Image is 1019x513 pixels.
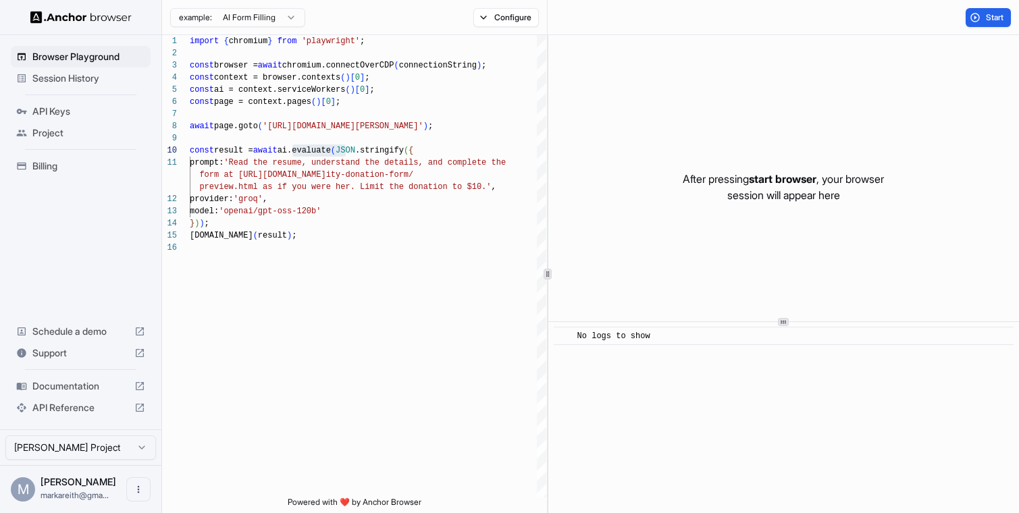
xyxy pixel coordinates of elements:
[32,379,129,393] span: Documentation
[32,105,145,118] span: API Keys
[162,144,177,157] div: 10
[162,132,177,144] div: 9
[577,331,650,341] span: No logs to show
[11,46,151,67] div: Browser Playground
[190,194,234,204] span: provider:
[355,146,404,155] span: .stringify
[32,72,145,85] span: Session History
[162,230,177,242] div: 15
[278,146,331,155] span: ai.evaluate
[179,12,212,23] span: example:
[355,73,360,82] span: 0
[258,231,287,240] span: result
[467,158,506,167] span: lete the
[214,97,311,107] span: page = context.pages
[683,171,884,203] p: After pressing , your browser session will appear here
[360,36,365,46] span: ;
[11,375,151,397] div: Documentation
[214,61,258,70] span: browser =
[331,146,336,155] span: (
[560,329,567,343] span: ​
[477,61,481,70] span: )
[292,231,296,240] span: ;
[345,85,350,94] span: (
[394,61,398,70] span: (
[350,73,355,82] span: [
[481,61,486,70] span: ;
[162,47,177,59] div: 2
[355,85,360,94] span: [
[423,122,428,131] span: )
[253,146,278,155] span: await
[428,122,433,131] span: ;
[263,122,423,131] span: '[URL][DOMAIN_NAME][PERSON_NAME]'
[288,497,421,513] span: Powered with ❤️ by Anchor Browser
[258,122,263,131] span: (
[190,97,214,107] span: const
[224,36,228,46] span: {
[360,73,365,82] span: ]
[253,231,258,240] span: (
[365,85,369,94] span: ]
[258,61,282,70] span: await
[194,219,199,228] span: )
[282,61,394,70] span: chromium.connectOverCDP
[190,231,253,240] span: [DOMAIN_NAME]
[491,182,496,192] span: ,
[224,158,467,167] span: 'Read the resume, understand the details, and comp
[214,73,340,82] span: context = browser.contexts
[190,61,214,70] span: const
[229,36,268,46] span: chromium
[11,67,151,89] div: Session History
[32,325,129,338] span: Schedule a demo
[263,194,267,204] span: ,
[11,101,151,122] div: API Keys
[214,146,253,155] span: result =
[162,217,177,230] div: 14
[162,120,177,132] div: 8
[41,476,116,487] span: Mark Reith
[360,85,365,94] span: 0
[190,146,214,155] span: const
[190,36,219,46] span: import
[749,172,816,186] span: start browser
[369,85,374,94] span: ;
[162,59,177,72] div: 3
[199,170,325,180] span: form at [URL][DOMAIN_NAME]
[11,155,151,177] div: Billing
[234,194,263,204] span: 'groq'
[199,219,204,228] span: )
[219,207,321,216] span: 'openai/gpt-oss-120b'
[162,205,177,217] div: 13
[316,97,321,107] span: )
[30,11,132,24] img: Anchor Logo
[321,97,325,107] span: [
[11,342,151,364] div: Support
[190,219,194,228] span: }
[199,182,442,192] span: preview.html as if you were her. Limit the donatio
[162,96,177,108] div: 6
[331,97,336,107] span: ]
[966,8,1011,27] button: Start
[326,170,414,180] span: ity-donation-form/
[404,146,409,155] span: (
[162,84,177,96] div: 5
[214,85,345,94] span: ai = context.serviceWorkers
[326,97,331,107] span: 0
[32,126,145,140] span: Project
[162,108,177,120] div: 7
[336,97,340,107] span: ;
[11,122,151,144] div: Project
[287,231,292,240] span: )
[340,73,345,82] span: (
[409,146,413,155] span: {
[278,36,297,46] span: from
[986,12,1005,23] span: Start
[214,122,258,131] span: page.goto
[126,477,151,502] button: Open menu
[162,72,177,84] div: 4
[190,122,214,131] span: await
[32,159,145,173] span: Billing
[162,157,177,169] div: 11
[162,35,177,47] div: 1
